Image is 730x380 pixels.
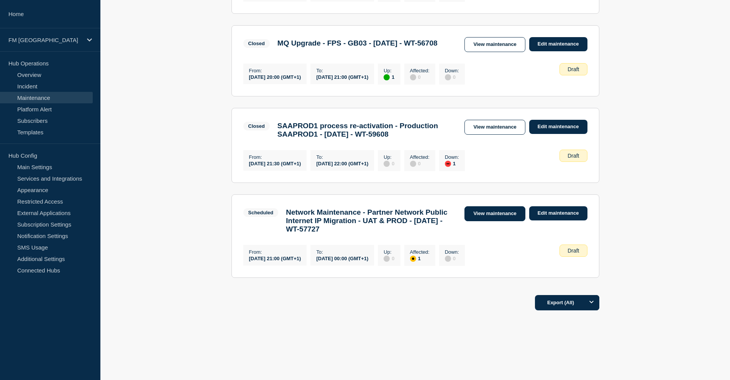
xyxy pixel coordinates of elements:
[445,154,459,160] p: Down :
[445,160,459,167] div: 1
[410,249,430,255] p: Affected :
[249,160,301,166] div: [DATE] 21:30 (GMT+1)
[464,37,525,52] a: View maintenance
[384,68,394,73] p: Up :
[249,154,301,160] p: From :
[410,160,430,167] div: 0
[529,120,587,134] a: Edit maintenance
[410,255,430,262] div: 1
[249,73,301,80] div: [DATE] 20:00 (GMT+1)
[559,150,587,162] div: Draft
[316,160,368,166] div: [DATE] 22:00 (GMT+1)
[464,120,525,135] a: View maintenance
[445,249,459,255] p: Down :
[584,295,599,310] button: Options
[445,74,451,80] div: disabled
[529,206,587,220] a: Edit maintenance
[445,73,459,80] div: 0
[277,39,438,47] h3: MQ Upgrade - FPS - GB03 - [DATE] - WT-56708
[384,154,394,160] p: Up :
[316,73,368,80] div: [DATE] 21:00 (GMT+1)
[316,249,368,255] p: To :
[535,295,599,310] button: Export (All)
[445,256,451,262] div: disabled
[445,68,459,73] p: Down :
[384,256,390,262] div: disabled
[384,73,394,80] div: 1
[559,63,587,75] div: Draft
[559,245,587,257] div: Draft
[410,74,416,80] div: disabled
[410,68,430,73] p: Affected :
[316,68,368,73] p: To :
[277,122,457,139] h3: SAAPROD1 process re-activation - Production SAAPROD1 - [DATE] - WT-59608
[249,255,301,261] div: [DATE] 21:00 (GMT+1)
[249,249,301,255] p: From :
[445,255,459,262] div: 0
[410,154,430,160] p: Affected :
[410,161,416,167] div: disabled
[316,154,368,160] p: To :
[384,249,394,255] p: Up :
[384,255,394,262] div: 0
[316,255,368,261] div: [DATE] 00:00 (GMT+1)
[384,161,390,167] div: disabled
[248,41,265,46] div: Closed
[286,208,457,233] h3: Network Maintenance - Partner Network Public Internet IP Migration - UAT & PROD - [DATE] - WT-57727
[248,210,274,215] div: Scheduled
[410,256,416,262] div: affected
[464,206,525,221] a: View maintenance
[529,37,587,51] a: Edit maintenance
[410,73,430,80] div: 0
[248,123,265,129] div: Closed
[8,37,82,43] p: FM [GEOGRAPHIC_DATA]
[249,68,301,73] p: From :
[445,161,451,167] div: down
[384,74,390,80] div: up
[384,160,394,167] div: 0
